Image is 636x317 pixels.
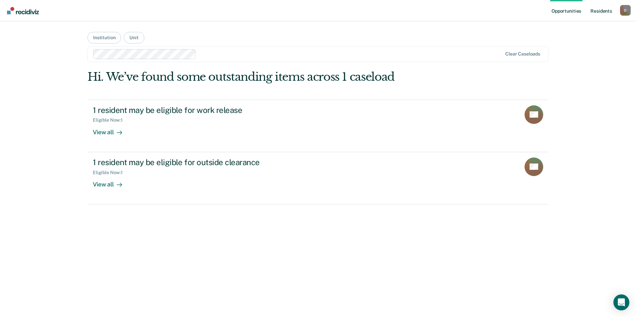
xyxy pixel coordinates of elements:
[87,32,121,44] button: Institution
[93,117,128,123] div: Eligible Now : 1
[93,158,326,167] div: 1 resident may be eligible for outside clearance
[93,105,326,115] div: 1 resident may be eligible for work release
[620,5,631,16] button: Profile dropdown button
[93,170,128,175] div: Eligible Now : 1
[124,32,144,44] button: Unit
[93,175,130,188] div: View all
[87,100,549,152] a: 1 resident may be eligible for work releaseEligible Now:1View all
[87,70,456,84] div: Hi. We’ve found some outstanding items across 1 caseload
[93,123,130,136] div: View all
[87,152,549,204] a: 1 resident may be eligible for outside clearanceEligible Now:1View all
[620,5,631,16] div: D
[505,51,540,57] div: Clear caseloads
[613,294,629,310] div: Open Intercom Messenger
[7,7,39,14] img: Recidiviz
